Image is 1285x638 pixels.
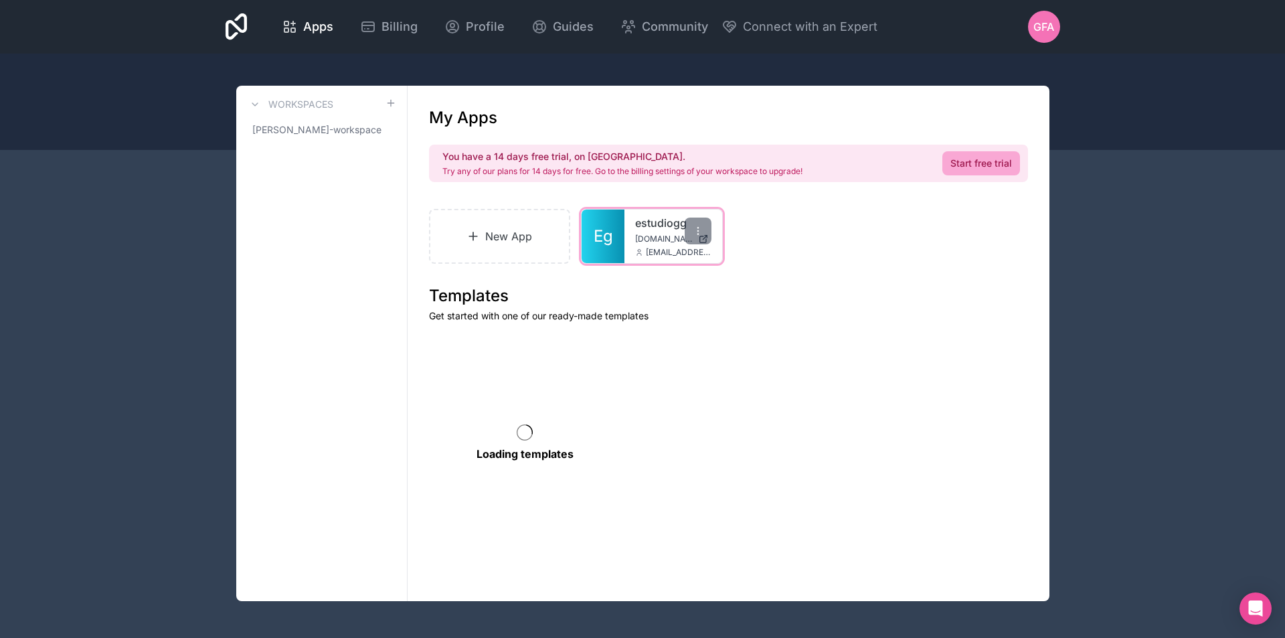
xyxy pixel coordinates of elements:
a: Apps [271,12,344,42]
span: GFA [1033,19,1054,35]
a: New App [429,209,571,264]
a: [DOMAIN_NAME] [635,234,711,244]
span: Apps [303,17,333,36]
h1: Templates [429,285,1028,307]
a: Community [610,12,719,42]
h2: You have a 14 days free trial, on [GEOGRAPHIC_DATA]. [442,150,802,163]
span: [PERSON_NAME]-workspace [252,123,381,137]
a: estudiogg [635,215,711,231]
span: Community [642,17,708,36]
a: Start free trial [942,151,1020,175]
a: Workspaces [247,96,333,112]
span: Eg [594,226,613,247]
span: Profile [466,17,505,36]
div: Open Intercom Messenger [1239,592,1272,625]
h3: Workspaces [268,98,333,111]
span: Billing [381,17,418,36]
p: Loading templates [477,446,574,462]
span: [EMAIL_ADDRESS][DOMAIN_NAME] [646,247,711,258]
a: Profile [434,12,515,42]
p: Get started with one of our ready-made templates [429,309,1028,323]
a: [PERSON_NAME]-workspace [247,118,396,142]
button: Connect with an Expert [721,17,877,36]
h1: My Apps [429,107,497,129]
a: Guides [521,12,604,42]
a: Billing [349,12,428,42]
a: Eg [582,210,624,263]
span: [DOMAIN_NAME] [635,234,693,244]
span: Guides [553,17,594,36]
span: Connect with an Expert [743,17,877,36]
p: Try any of our plans for 14 days for free. Go to the billing settings of your workspace to upgrade! [442,166,802,177]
